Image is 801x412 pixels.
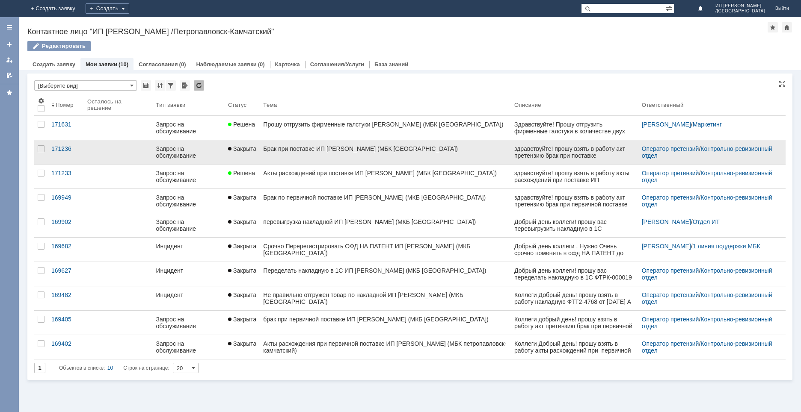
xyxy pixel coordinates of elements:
[156,102,185,108] div: Тип заявки
[225,116,260,140] a: Решена
[194,80,204,91] div: Обновлять список
[642,145,775,159] div: /
[260,262,511,286] a: Переделать накладную в 1С ИП [PERSON_NAME] (МКБ [GEOGRAPHIC_DATA])
[642,267,699,274] a: Оператор претензий
[642,340,775,354] div: /
[51,170,80,177] div: 171233
[310,61,364,68] a: Соглашения/Услуги
[642,145,699,152] a: Оператор претензий
[642,170,774,183] a: Контрольно-ревизионный отдел
[642,291,774,305] a: Контрольно-ревизионный отдел
[225,189,260,213] a: Закрыта
[48,140,84,164] a: 171236
[156,316,221,330] div: Запрос на обслуживание
[642,194,699,201] a: Оператор претензий
[152,140,225,164] a: Запрос на обслуживание
[263,145,507,152] div: Брак при поставке ИП [PERSON_NAME] (МБК [GEOGRAPHIC_DATA])
[642,170,699,177] a: Оператор претензий
[51,145,80,152] div: 171236
[263,102,277,108] div: Тема
[225,213,260,237] a: Закрыта
[107,363,113,373] div: 10
[225,165,260,188] a: Решена
[260,165,511,188] a: Акты расхождений при поставке ИП [PERSON_NAME] (МБК [GEOGRAPHIC_DATA])
[225,335,260,359] a: Закрыта
[642,121,691,128] a: [PERSON_NAME]
[56,102,74,108] div: Номер
[642,194,774,208] a: Контрольно-ревизионный отдел
[228,102,246,108] div: Статус
[152,238,225,262] a: Инцидент
[48,311,84,335] a: 169405
[152,189,225,213] a: Запрос на обслуживание
[48,94,84,116] th: Номер
[48,116,84,140] a: 171631
[51,218,80,225] div: 169902
[225,286,260,310] a: Закрыта
[84,94,153,116] th: Осталось на решение
[48,213,84,237] a: 169902
[228,218,256,225] span: Закрыта
[782,22,792,32] div: Сделать домашней страницей
[86,61,117,68] a: Мои заявки
[59,365,105,371] span: Объектов в списке:
[260,94,511,116] th: Тема
[263,316,507,323] div: брак при первичной поставке ИП [PERSON_NAME] (МКБ [GEOGRAPHIC_DATA])
[642,316,699,323] a: Оператор претензий
[228,170,255,177] span: Решена
[715,3,765,9] span: ИП [PERSON_NAME]
[693,218,720,225] a: Отдел ИТ
[3,38,16,51] a: Создать заявку
[260,213,511,237] a: перевыгрузка накладной ИП [PERSON_NAME] (МКБ [GEOGRAPHIC_DATA])
[260,286,511,310] a: Не правильно отгружен товар по накладной ИП [PERSON_NAME] (МКБ [GEOGRAPHIC_DATA])
[228,243,256,250] span: Закрыта
[693,121,722,128] a: Маркетинг
[87,98,142,111] div: Осталось на решение
[275,61,300,68] a: Карточка
[228,291,256,298] span: Закрыта
[665,4,674,12] span: Расширенный поиск
[260,238,511,262] a: Срочно Перерегистрировать ОФД НА ПАТЕНТ ИП [PERSON_NAME] (МКБ [GEOGRAPHIC_DATA])
[152,116,225,140] a: Запрос на обслуживание
[642,291,699,298] a: Оператор претензий
[228,121,255,128] span: Решена
[48,165,84,188] a: 171233
[642,243,691,250] a: [PERSON_NAME]
[642,218,775,225] div: /
[152,262,225,286] a: Инцидент
[258,61,265,68] div: (0)
[48,262,84,286] a: 169627
[715,9,765,14] span: /[GEOGRAPHIC_DATA]
[260,311,511,335] a: брак при первичной поставке ИП [PERSON_NAME] (МКБ [GEOGRAPHIC_DATA])
[33,61,75,68] a: Создать заявку
[263,291,507,305] div: Не правильно отгружен товар по накладной ИП [PERSON_NAME] (МКБ [GEOGRAPHIC_DATA])
[260,189,511,213] a: Брак по первичной поставке ИП [PERSON_NAME] (МКБ [GEOGRAPHIC_DATA])
[225,238,260,262] a: Закрыта
[152,213,225,237] a: Запрос на обслуживание
[51,316,80,323] div: 169405
[180,80,190,91] div: Экспорт списка
[156,121,221,135] div: Запрос на обслуживание
[156,218,221,232] div: Запрос на обслуживание
[155,80,165,91] div: Сортировка...
[38,97,44,104] span: Настройки
[225,311,260,335] a: Закрыта
[141,80,151,91] div: Сохранить вид
[86,3,129,14] div: Создать
[152,94,225,116] th: Тип заявки
[225,262,260,286] a: Закрыта
[263,170,507,177] div: Акты расхождений при поставке ИП [PERSON_NAME] (МБК [GEOGRAPHIC_DATA])
[179,61,186,68] div: (0)
[27,27,768,36] div: Контактное лицо "ИП [PERSON_NAME] /Петропавловск-Камчатский"
[225,94,260,116] th: Статус
[228,316,256,323] span: Закрыта
[263,194,507,201] div: Брак по первичной поставке ИП [PERSON_NAME] (МКБ [GEOGRAPHIC_DATA])
[638,94,779,116] th: Ответственный
[59,363,169,373] i: Строк на странице:
[768,22,778,32] div: Добавить в избранное
[263,267,507,274] div: Переделать накладную в 1С ИП [PERSON_NAME] (МКБ [GEOGRAPHIC_DATA])
[196,61,256,68] a: Наблюдаемые заявки
[48,189,84,213] a: 169949
[156,340,221,354] div: Запрос на обслуживание
[642,316,774,330] a: Контрольно-ревизионный отдел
